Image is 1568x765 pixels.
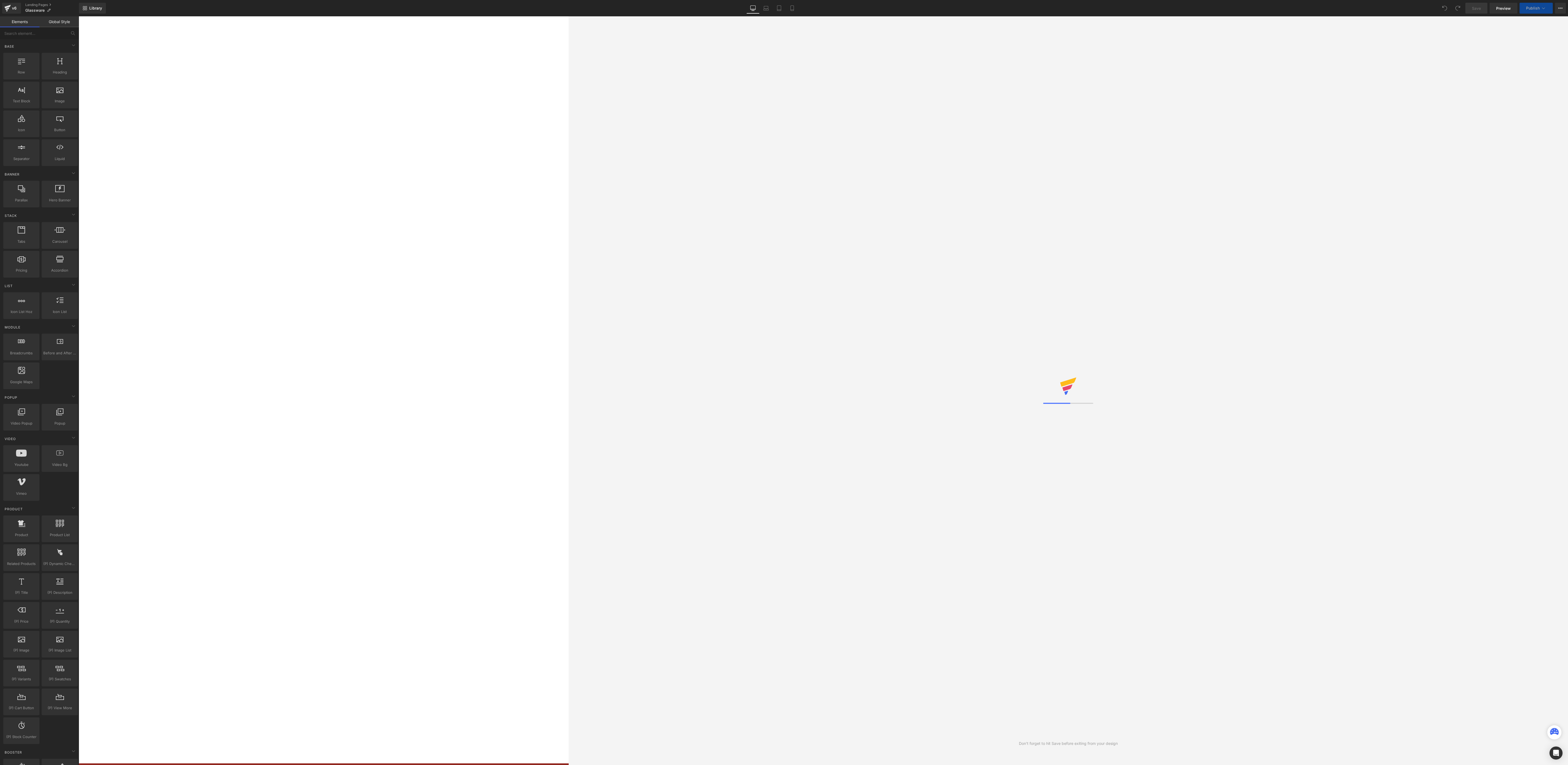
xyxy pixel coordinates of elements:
[1472,5,1481,11] span: Save
[43,561,76,567] span: (P) Dynamic Checkout Button
[5,676,38,682] span: (P) Variants
[4,395,18,400] span: Popup
[4,44,15,49] span: Base
[79,3,106,14] a: New Library
[5,590,38,595] span: (P) Title
[5,647,38,653] span: (P) Image
[4,750,23,755] span: Booster
[4,213,17,218] span: Stack
[5,309,38,315] span: Icon List Hoz
[43,69,76,75] span: Heading
[39,16,79,27] a: Global Style
[759,3,773,14] a: Laptop
[43,462,76,468] span: Video Bg
[5,619,38,624] span: (P) Price
[43,309,76,315] span: Icon List
[4,436,16,441] span: Video
[1490,3,1517,14] a: Preview
[5,734,38,740] span: (P) Stock Counter
[5,561,38,567] span: Related Products
[5,197,38,203] span: Parallax
[1520,3,1553,14] button: Publish
[43,532,76,538] span: Product List
[43,619,76,624] span: (P) Quantity
[43,127,76,133] span: Button
[43,676,76,682] span: (P) Swatches
[5,268,38,273] span: Pricing
[1452,3,1463,14] button: Redo
[43,420,76,426] span: Popup
[5,69,38,75] span: Row
[4,325,21,330] span: Module
[5,127,38,133] span: Icon
[43,156,76,162] span: Liquid
[5,156,38,162] span: Separator
[5,379,38,385] span: Google Maps
[43,98,76,104] span: Image
[43,268,76,273] span: Accordion
[5,420,38,426] span: Video Popup
[89,6,102,11] span: Library
[25,3,79,7] a: Landing Pages
[5,98,38,104] span: Text Block
[11,5,18,12] div: v6
[43,590,76,595] span: (P) Description
[773,3,786,14] a: Tablet
[2,3,21,14] a: v6
[1526,6,1540,10] span: Publish
[4,172,20,177] span: Banner
[1439,3,1450,14] button: Undo
[786,3,799,14] a: Mobile
[1496,5,1511,11] span: Preview
[4,283,13,288] span: List
[1555,3,1566,14] button: More
[43,239,76,244] span: Carousel
[1019,741,1118,746] div: Don't forget to hit Save before exiting from your design
[43,350,76,356] span: Before and After Images
[5,350,38,356] span: Breadcrumbs
[5,462,38,468] span: Youtube
[25,8,45,13] span: Glassware
[5,239,38,244] span: Tabs
[43,197,76,203] span: Hero Banner
[1549,746,1563,760] div: Open Intercom Messenger
[5,532,38,538] span: Product
[43,705,76,711] span: (P) View More
[746,3,759,14] a: Desktop
[43,647,76,653] span: (P) Image List
[5,705,38,711] span: (P) Cart Button
[4,506,23,512] span: Product
[5,491,38,496] span: Vimeo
